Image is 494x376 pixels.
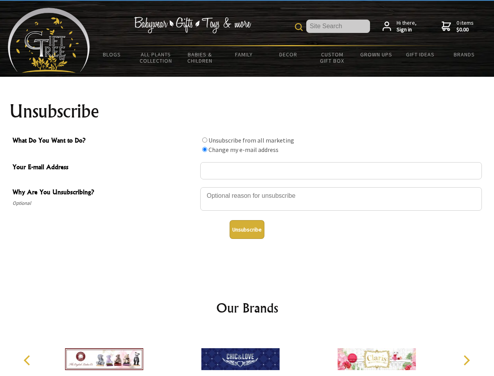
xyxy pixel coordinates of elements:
[202,147,207,152] input: What Do You Want to Do?
[397,26,417,33] strong: Sign in
[178,46,222,69] a: Babies & Children
[442,20,474,33] a: 0 items$0.00
[456,26,474,33] strong: $0.00
[13,136,196,147] span: What Do You Want to Do?
[134,17,251,33] img: Babywear - Gifts - Toys & more
[222,46,266,63] a: Family
[13,162,196,174] span: Your E-mail Address
[306,20,370,33] input: Site Search
[383,20,417,33] a: Hi there,Sign in
[458,352,475,369] button: Next
[354,46,398,63] a: Grown Ups
[208,136,294,144] label: Unsubscribe from all marketing
[442,46,487,63] a: Brands
[456,19,474,33] span: 0 items
[200,187,482,211] textarea: Why Are You Unsubscribing?
[208,146,278,154] label: Change my e-mail address
[16,298,479,317] h2: Our Brands
[398,46,442,63] a: Gift Ideas
[13,199,196,208] span: Optional
[9,102,485,121] h1: Unsubscribe
[295,23,303,31] img: product search
[202,137,207,143] input: What Do You Want to Do?
[8,8,90,73] img: Babyware - Gifts - Toys and more...
[230,220,264,239] button: Unsubscribe
[266,46,310,63] a: Decor
[90,46,134,63] a: BLOGS
[134,46,178,69] a: All Plants Collection
[310,46,354,69] a: Custom Gift Box
[200,162,482,179] input: Your E-mail Address
[397,20,417,33] span: Hi there,
[13,187,196,199] span: Why Are You Unsubscribing?
[20,352,37,369] button: Previous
